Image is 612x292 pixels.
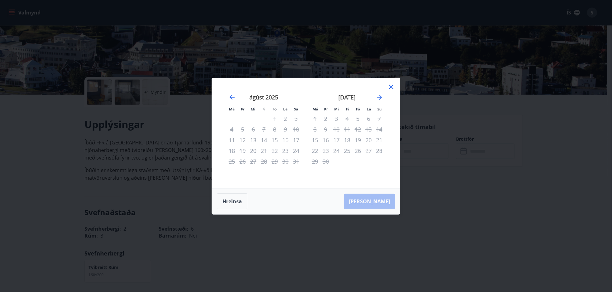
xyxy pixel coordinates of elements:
td: Not available. sunnudagur, 31. ágúst 2025 [291,156,301,167]
td: Not available. laugardagur, 27. september 2025 [363,145,374,156]
td: Not available. þriðjudagur, 5. ágúst 2025 [237,124,248,135]
td: Not available. fimmtudagur, 4. september 2025 [342,113,352,124]
td: Not available. fimmtudagur, 14. ágúst 2025 [259,135,269,145]
td: Not available. fimmtudagur, 25. september 2025 [342,145,352,156]
small: Fö [356,107,360,111]
small: Má [229,107,235,111]
small: Su [377,107,382,111]
td: Not available. miðvikudagur, 24. september 2025 [331,145,342,156]
td: Not available. laugardagur, 9. ágúst 2025 [280,124,291,135]
td: Not available. sunnudagur, 14. september 2025 [374,124,385,135]
td: Not available. miðvikudagur, 27. ágúst 2025 [248,156,259,167]
td: Not available. mánudagur, 25. ágúst 2025 [226,156,237,167]
td: Not available. miðvikudagur, 17. september 2025 [331,135,342,145]
td: Not available. föstudagur, 19. september 2025 [352,135,363,145]
small: Su [294,107,298,111]
td: Not available. miðvikudagur, 6. ágúst 2025 [248,124,259,135]
td: Not available. föstudagur, 1. ágúst 2025 [269,113,280,124]
td: Not available. þriðjudagur, 2. september 2025 [320,113,331,124]
small: Þr [241,107,244,111]
td: Not available. föstudagur, 22. ágúst 2025 [269,145,280,156]
small: Mi [335,107,339,111]
small: Fö [273,107,277,111]
td: Not available. miðvikudagur, 13. ágúst 2025 [248,135,259,145]
small: La [367,107,371,111]
td: Not available. föstudagur, 15. ágúst 2025 [269,135,280,145]
td: Not available. mánudagur, 29. september 2025 [310,156,320,167]
td: Not available. fimmtudagur, 28. ágúst 2025 [259,156,269,167]
td: Not available. sunnudagur, 3. ágúst 2025 [291,113,301,124]
td: Not available. mánudagur, 8. september 2025 [310,124,320,135]
td: Not available. mánudagur, 15. september 2025 [310,135,320,145]
td: Not available. sunnudagur, 28. september 2025 [374,145,385,156]
td: Not available. mánudagur, 18. ágúst 2025 [226,145,237,156]
small: Fi [262,107,266,111]
small: Má [312,107,318,111]
strong: [DATE] [339,93,356,101]
td: Not available. laugardagur, 6. september 2025 [363,113,374,124]
td: Not available. þriðjudagur, 30. september 2025 [320,156,331,167]
td: Not available. fimmtudagur, 18. september 2025 [342,135,352,145]
td: Not available. föstudagur, 5. september 2025 [352,113,363,124]
button: Hreinsa [217,194,247,209]
small: Mi [251,107,256,111]
td: Not available. laugardagur, 16. ágúst 2025 [280,135,291,145]
td: Not available. þriðjudagur, 16. september 2025 [320,135,331,145]
strong: ágúst 2025 [250,93,278,101]
td: Not available. mánudagur, 4. ágúst 2025 [226,124,237,135]
td: Not available. laugardagur, 20. september 2025 [363,135,374,145]
td: Not available. þriðjudagur, 26. ágúst 2025 [237,156,248,167]
td: Not available. laugardagur, 30. ágúst 2025 [280,156,291,167]
td: Not available. sunnudagur, 21. september 2025 [374,135,385,145]
td: Not available. sunnudagur, 7. september 2025 [374,113,385,124]
td: Not available. þriðjudagur, 23. september 2025 [320,145,331,156]
div: Move backward to switch to the previous month. [228,93,236,101]
td: Not available. miðvikudagur, 3. september 2025 [331,113,342,124]
small: Þr [324,107,328,111]
td: Not available. miðvikudagur, 20. ágúst 2025 [248,145,259,156]
small: Fi [346,107,349,111]
td: Not available. laugardagur, 23. ágúst 2025 [280,145,291,156]
td: Not available. miðvikudagur, 10. september 2025 [331,124,342,135]
td: Not available. föstudagur, 26. september 2025 [352,145,363,156]
td: Not available. mánudagur, 11. ágúst 2025 [226,135,237,145]
div: Move forward to switch to the next month. [376,93,383,101]
td: Not available. föstudagur, 12. september 2025 [352,124,363,135]
td: Not available. laugardagur, 2. ágúst 2025 [280,113,291,124]
td: Not available. mánudagur, 1. september 2025 [310,113,320,124]
td: Not available. fimmtudagur, 11. september 2025 [342,124,352,135]
td: Not available. þriðjudagur, 19. ágúst 2025 [237,145,248,156]
td: Not available. sunnudagur, 17. ágúst 2025 [291,135,301,145]
td: Not available. þriðjudagur, 12. ágúst 2025 [237,135,248,145]
td: Not available. föstudagur, 29. ágúst 2025 [269,156,280,167]
td: Not available. laugardagur, 13. september 2025 [363,124,374,135]
td: Not available. föstudagur, 8. ágúst 2025 [269,124,280,135]
td: Not available. mánudagur, 22. september 2025 [310,145,320,156]
td: Not available. sunnudagur, 10. ágúst 2025 [291,124,301,135]
div: Calendar [220,86,392,181]
small: La [283,107,288,111]
td: Not available. fimmtudagur, 7. ágúst 2025 [259,124,269,135]
td: Not available. þriðjudagur, 9. september 2025 [320,124,331,135]
td: Not available. sunnudagur, 24. ágúst 2025 [291,145,301,156]
td: Not available. fimmtudagur, 21. ágúst 2025 [259,145,269,156]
